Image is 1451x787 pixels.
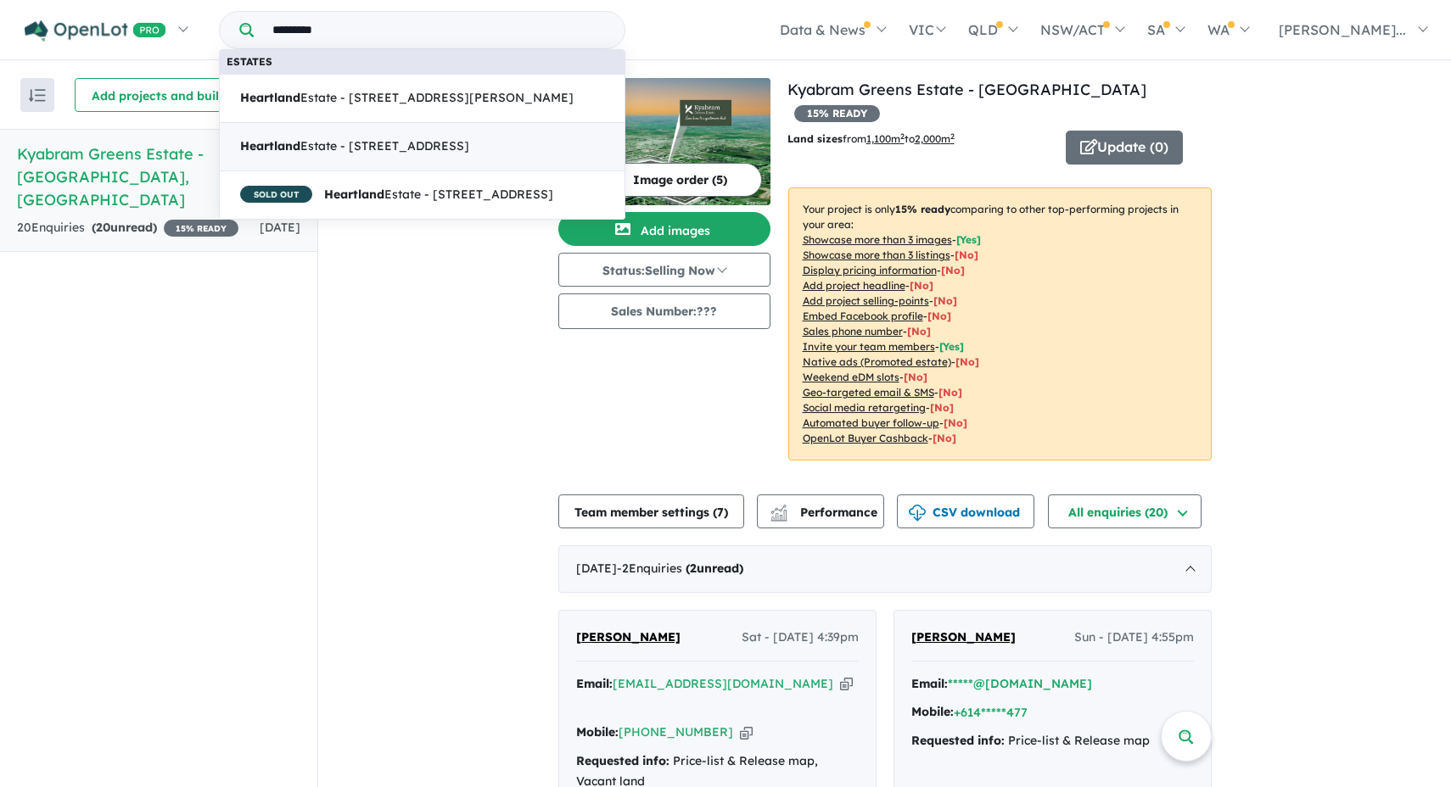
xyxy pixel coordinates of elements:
[164,220,238,237] span: 15 % READY
[803,310,923,322] u: Embed Facebook profile
[803,416,939,429] u: Automated buyer follow-up
[75,78,261,112] button: Add projects and builders
[1074,628,1194,648] span: Sun - [DATE] 4:55pm
[803,355,951,368] u: Native ads (Promoted estate)
[227,55,272,68] b: Estates
[619,724,733,740] a: [PHONE_NUMBER]
[770,510,787,521] img: bar-chart.svg
[956,233,981,246] span: [ Yes ]
[96,220,110,235] span: 20
[558,212,770,246] button: Add images
[895,203,950,215] b: 15 % ready
[260,220,300,235] span: [DATE]
[17,218,238,238] div: 20 Enquir ies
[803,432,928,444] u: OpenLot Buyer Cashback
[803,371,899,383] u: Weekend eDM slots
[240,186,312,203] span: SOLD OUT
[742,628,859,648] span: Sat - [DATE] 4:39pm
[240,88,574,109] span: Estate - [STREET_ADDRESS][PERSON_NAME]
[950,131,955,141] sup: 2
[740,723,753,741] button: Copy
[17,142,300,211] h5: Kyabram Greens Estate - [GEOGRAPHIC_DATA] , [GEOGRAPHIC_DATA]
[558,78,770,205] img: Kyabram Greens Estate - Kyabram
[770,505,786,514] img: line-chart.svg
[911,676,948,691] strong: Email:
[803,325,903,338] u: Sales phone number
[803,294,929,307] u: Add project selling-points
[927,310,951,322] span: [ No ]
[617,561,743,576] span: - 2 Enquir ies
[240,138,300,153] strong: Heartland
[905,132,955,145] span: to
[788,187,1212,460] p: Your project is only comparing to other top-performing projects in your area: - - - - - - - - - -...
[558,494,744,528] button: Team member settings (7)
[933,432,956,444] span: [No]
[787,131,1053,148] p: from
[910,279,933,292] span: [ No ]
[944,416,967,429] span: [No]
[803,401,926,414] u: Social media retargeting
[794,105,880,122] span: 15 % READY
[911,704,954,719] strong: Mobile:
[324,187,384,202] strong: Heartland
[787,132,843,145] b: Land sizes
[907,325,931,338] span: [ No ]
[717,505,724,520] span: 7
[803,279,905,292] u: Add project headline
[92,220,157,235] strong: ( unread)
[938,386,962,399] span: [No]
[897,494,1034,528] button: CSV download
[840,675,853,693] button: Copy
[930,401,954,414] span: [No]
[576,629,681,645] span: [PERSON_NAME]
[909,505,926,522] img: download icon
[915,132,955,145] u: 2,000 m
[1279,21,1406,38] span: [PERSON_NAME]...
[598,163,762,197] button: Image order (5)
[866,132,905,145] u: 1,100 m
[25,20,166,42] img: Openlot PRO Logo White
[904,371,927,383] span: [No]
[576,628,681,648] a: [PERSON_NAME]
[257,12,621,48] input: Try estate name, suburb, builder or developer
[955,355,979,368] span: [No]
[1066,131,1183,165] button: Update (0)
[240,90,300,105] strong: Heartland
[29,89,46,102] img: sort.svg
[941,264,965,276] span: [ No ]
[1048,494,1202,528] button: All enquiries (20)
[576,676,613,691] strong: Email:
[757,494,884,528] button: Performance
[911,629,1016,645] span: [PERSON_NAME]
[939,340,964,353] span: [ Yes ]
[803,233,952,246] u: Showcase more than 3 images
[911,731,1194,751] div: Price-list & Release map
[933,294,957,307] span: [ No ]
[803,340,935,353] u: Invite your team members
[803,248,950,261] u: Showcase more than 3 listings
[686,561,743,576] strong: ( unread)
[911,628,1016,648] a: [PERSON_NAME]
[955,248,978,261] span: [ No ]
[900,131,905,141] sup: 2
[219,74,625,123] a: HeartlandEstate - [STREET_ADDRESS][PERSON_NAME]
[219,170,625,220] a: SOLD OUT HeartlandEstate - [STREET_ADDRESS]
[240,137,469,157] span: Estate - [STREET_ADDRESS]
[219,122,625,171] a: HeartlandEstate - [STREET_ADDRESS]
[690,561,697,576] span: 2
[803,264,937,276] u: Display pricing information
[613,676,833,691] a: [EMAIL_ADDRESS][DOMAIN_NAME]
[558,293,770,329] button: Sales Number:???
[911,733,1005,748] strong: Requested info:
[773,505,877,520] span: Performance
[803,386,934,399] u: Geo-targeted email & SMS
[240,185,553,205] span: Estate - [STREET_ADDRESS]
[787,80,1146,99] a: Kyabram Greens Estate - [GEOGRAPHIC_DATA]
[576,753,669,768] strong: Requested info:
[558,253,770,287] button: Status:Selling Now
[558,545,1212,593] div: [DATE]
[576,724,619,740] strong: Mobile:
